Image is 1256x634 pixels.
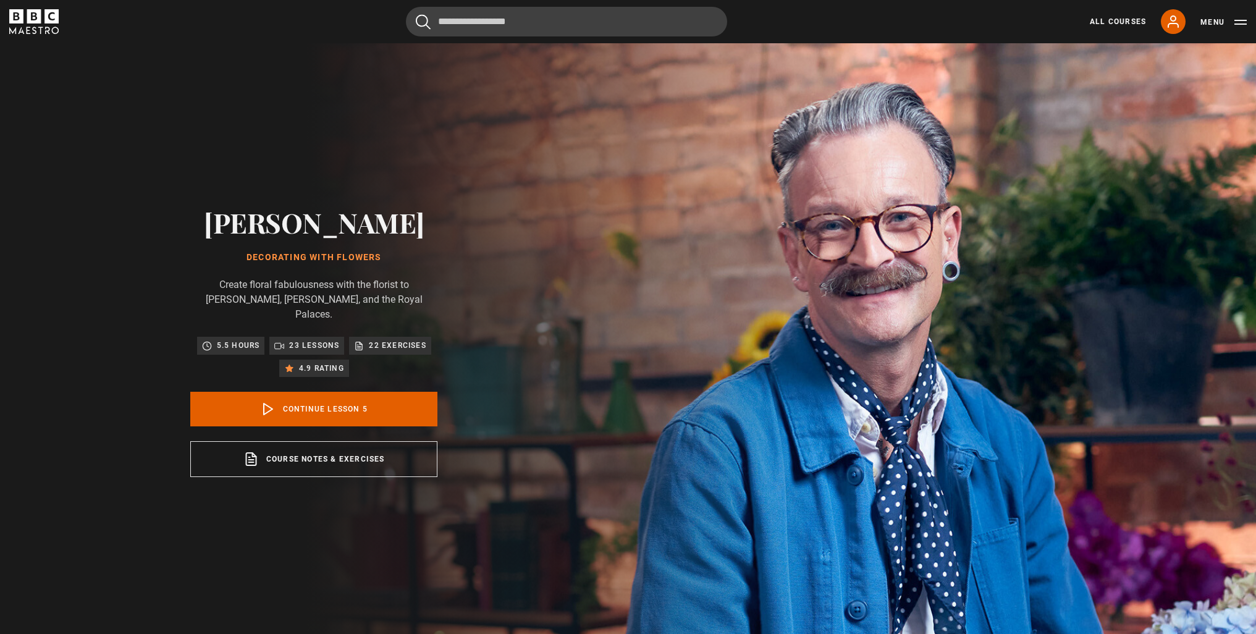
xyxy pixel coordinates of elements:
[369,339,426,352] p: 22 exercises
[190,392,437,426] a: Continue lesson 5
[9,9,59,34] svg: BBC Maestro
[416,14,431,30] button: Submit the search query
[289,339,339,352] p: 23 lessons
[406,7,727,36] input: Search
[190,253,437,263] h1: Decorating With Flowers
[299,362,344,374] p: 4.9 rating
[190,206,437,238] h2: [PERSON_NAME]
[1200,16,1247,28] button: Toggle navigation
[1090,16,1146,27] a: All Courses
[217,339,260,352] p: 5.5 hours
[190,441,437,477] a: Course notes & exercises
[190,277,437,322] p: Create floral fabulousness with the florist to [PERSON_NAME], [PERSON_NAME], and the Royal Palaces.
